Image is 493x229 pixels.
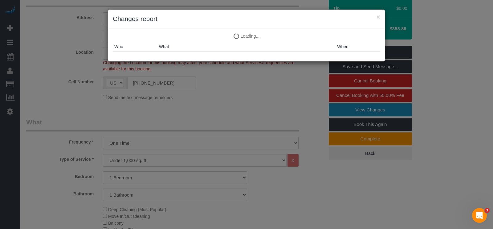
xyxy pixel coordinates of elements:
[336,42,380,52] th: When
[113,42,157,52] th: Who
[113,14,380,23] h3: Changes report
[113,33,380,39] p: Loading...
[157,42,336,52] th: What
[485,208,490,213] span: 3
[108,10,385,61] sui-modal: Changes report
[377,14,380,20] button: ×
[472,208,487,223] iframe: Intercom live chat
